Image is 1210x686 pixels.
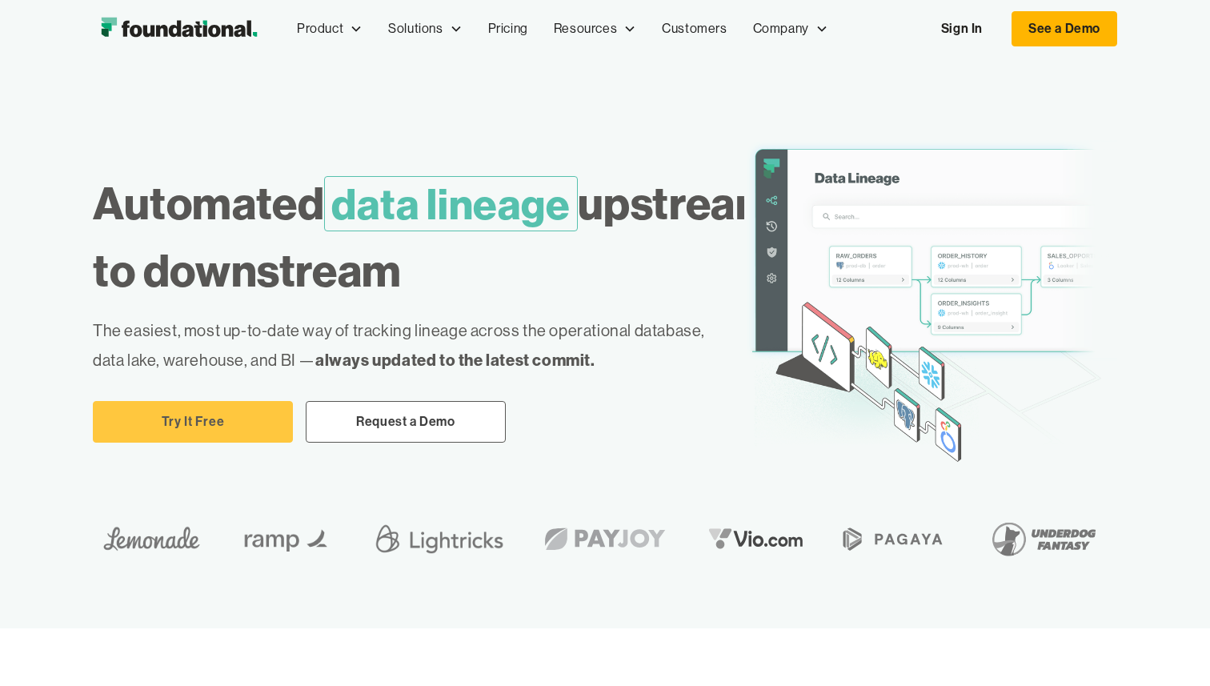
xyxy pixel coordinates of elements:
span: data lineage [324,176,577,231]
img: Ramp Logo [233,513,343,564]
img: Pagaya Logo [834,513,952,564]
div: Company [753,18,809,39]
strong: always updated to the latest commit. [315,350,595,370]
a: Pricing [475,2,541,55]
a: Customers [649,2,739,55]
img: Foundational Logo [93,13,265,45]
div: Resources [541,2,649,55]
a: Try It Free [93,401,293,443]
img: Lemonade Logo [93,513,210,564]
a: See a Demo [1012,11,1117,46]
img: Lightricks Logo [370,513,509,564]
img: Underdog Fantasy Logo [980,513,1108,564]
div: Solutions [375,2,475,55]
div: Resources [554,18,617,39]
a: Request a Demo [306,401,506,443]
div: Solutions [388,18,443,39]
p: The easiest, most up-to-date way of tracking lineage across the operational database, data lake, ... [93,317,719,375]
div: Product [297,18,343,39]
img: vio logo [698,513,815,564]
div: Product [284,2,375,55]
a: Sign In [925,12,999,46]
a: home [93,13,265,45]
h1: Automated upstream to downstream [93,170,775,304]
div: Company [740,2,841,55]
img: Payjoy logo [531,513,678,564]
